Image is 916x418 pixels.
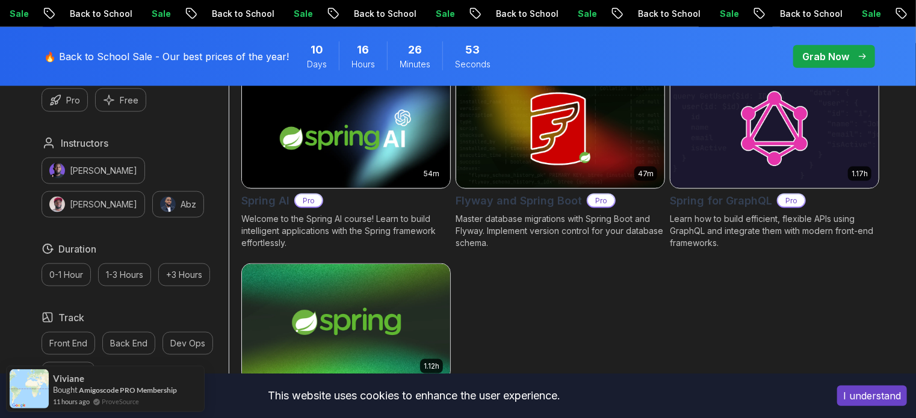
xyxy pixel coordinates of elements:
[307,58,327,70] span: Days
[423,8,462,20] p: Sale
[311,41,323,58] span: 10 Days
[10,369,49,408] img: provesource social proof notification image
[625,8,707,20] p: Back to School
[58,310,84,325] h2: Track
[158,263,210,286] button: +3 Hours
[357,41,370,58] span: 16 Hours
[241,213,451,249] p: Welcome to the Spring AI course! Learn to build intelligent applications with the Spring framewor...
[58,242,96,256] h2: Duration
[565,8,604,20] p: Sale
[42,362,95,385] button: Full Stack
[95,88,146,112] button: Free
[638,169,654,179] p: 47m
[852,169,868,179] p: 1.17h
[456,72,664,189] img: Flyway and Spring Boot card
[49,269,83,281] p: 0-1 Hour
[199,8,281,20] p: Back to School
[42,332,95,355] button: Front End
[70,165,137,177] p: [PERSON_NAME]
[400,58,430,70] span: Minutes
[9,383,819,409] div: This website uses cookies to enhance the user experience.
[53,396,90,407] span: 11 hours ago
[66,94,80,106] p: Pro
[670,72,879,189] img: Spring for GraphQL card
[120,94,138,106] p: Free
[341,8,423,20] p: Back to School
[53,373,84,384] span: Viviane
[456,72,665,250] a: Flyway and Spring Boot card47mFlyway and Spring BootProMaster database migrations with Spring Boo...
[70,198,137,211] p: [PERSON_NAME]
[42,88,88,112] button: Pro
[588,195,614,207] p: Pro
[102,396,139,407] a: ProveSource
[455,58,490,70] span: Seconds
[456,192,582,209] h2: Flyway and Spring Boot
[42,191,145,218] button: instructor img[PERSON_NAME]
[181,198,196,211] p: Abz
[241,72,451,250] a: Spring AI card54mSpring AIProWelcome to the Spring AI course! Learn to build intelligent applicat...
[456,213,665,249] p: Master database migrations with Spring Boot and Flyway. Implement version control for your databa...
[57,8,139,20] p: Back to School
[466,41,480,58] span: 53 Seconds
[778,195,805,207] p: Pro
[42,158,145,184] button: instructor img[PERSON_NAME]
[242,72,450,189] img: Spring AI card
[49,197,65,212] img: instructor img
[670,192,772,209] h2: Spring for GraphQL
[106,269,143,281] p: 1-3 Hours
[162,332,213,355] button: Dev Ops
[44,49,289,64] p: 🔥 Back to School Sale - Our best prices of the year!
[241,192,289,209] h2: Spring AI
[49,337,87,349] p: Front End
[166,269,202,281] p: +3 Hours
[837,386,907,406] button: Accept cookies
[61,136,108,150] h2: Instructors
[242,264,450,381] img: Spring Framework card
[152,191,204,218] button: instructor imgAbz
[79,386,177,395] a: Amigoscode PRO Membership
[98,263,151,286] button: 1-3 Hours
[483,8,565,20] p: Back to School
[53,385,78,395] span: Bought
[296,195,322,207] p: Pro
[424,169,439,179] p: 54m
[670,213,879,249] p: Learn how to build efficient, flexible APIs using GraphQL and integrate them with modern front-en...
[139,8,178,20] p: Sale
[160,197,176,212] img: instructor img
[49,163,65,179] img: instructor img
[849,8,888,20] p: Sale
[424,361,439,371] p: 1.12h
[42,263,91,286] button: 0-1 Hour
[170,337,205,349] p: Dev Ops
[102,332,155,355] button: Back End
[707,8,746,20] p: Sale
[351,58,375,70] span: Hours
[110,337,147,349] p: Back End
[767,8,849,20] p: Back to School
[281,8,320,20] p: Sale
[802,49,849,64] p: Grab Now
[408,41,422,58] span: 26 Minutes
[670,72,879,250] a: Spring for GraphQL card1.17hSpring for GraphQLProLearn how to build efficient, flexible APIs usin...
